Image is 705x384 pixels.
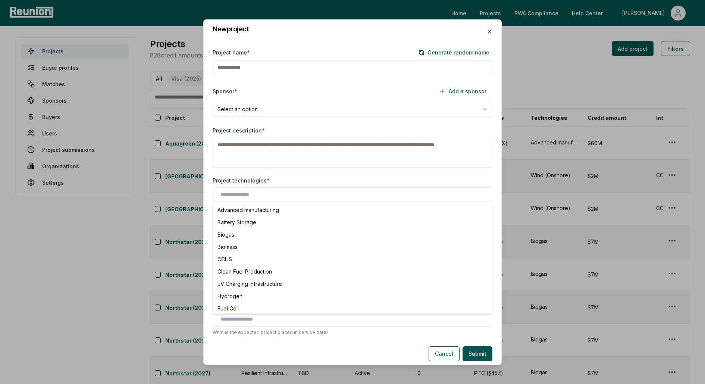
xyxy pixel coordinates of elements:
div: Biogas [214,228,491,241]
div: Advanced manufacturing [214,204,491,216]
label: Sponsor [213,87,237,95]
label: Project technologies [213,177,270,184]
div: Battery Storage [214,216,491,228]
div: CCUS [214,253,491,265]
div: Hydrogen [214,290,491,302]
label: Project description [213,127,265,134]
button: Submit [463,346,492,361]
p: What is the expected project placed in service date? [213,330,492,335]
label: Project name [213,49,250,56]
button: Generate random name [416,48,492,57]
div: Suggestions [213,202,492,314]
button: Add a sponsor [433,84,492,99]
div: Clean Fuel Production [214,265,491,278]
h2: New project [213,26,249,32]
div: Biomass [214,241,491,253]
button: Cancel [429,346,460,361]
div: Fuel Cell [214,302,491,315]
div: EV Charging Infrastructure [214,278,491,290]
